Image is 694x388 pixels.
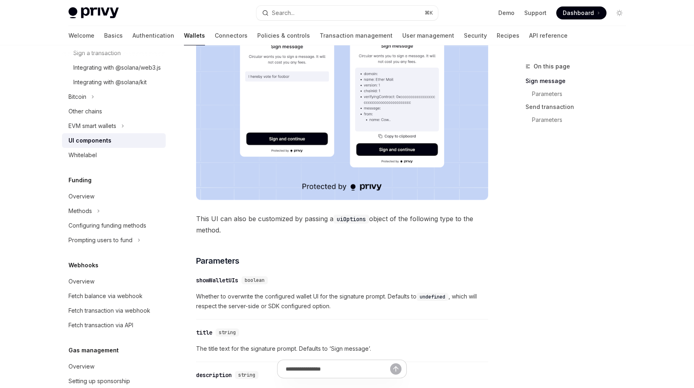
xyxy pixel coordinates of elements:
[68,192,94,201] div: Overview
[416,293,448,301] code: undefined
[62,218,166,233] a: Configuring funding methods
[613,6,626,19] button: Toggle dark mode
[556,6,606,19] a: Dashboard
[68,260,98,270] h5: Webhooks
[68,277,94,286] div: Overview
[62,303,166,318] a: Fetch transaction via webhook
[425,10,433,16] span: ⌘ K
[256,6,438,20] button: Open search
[563,9,594,17] span: Dashboard
[320,26,393,45] a: Transaction management
[333,215,369,224] code: uiOptions
[68,221,146,230] div: Configuring funding methods
[62,274,166,289] a: Overview
[525,100,632,113] a: Send transaction
[73,63,161,72] div: Integrating with @solana/web3.js
[529,26,568,45] a: API reference
[62,60,166,75] a: Integrating with @solana/web3.js
[62,148,166,162] a: Whitelabel
[62,289,166,303] a: Fetch balance via webhook
[196,328,212,337] div: title
[68,92,86,102] div: Bitcoin
[219,329,236,336] span: string
[245,277,265,284] span: boolean
[62,119,166,133] button: Toggle EVM smart wallets section
[68,150,97,160] div: Whitelabel
[68,362,94,371] div: Overview
[68,291,143,301] div: Fetch balance via webhook
[62,90,166,104] button: Toggle Bitcoin section
[196,255,239,266] span: Parameters
[402,26,454,45] a: User management
[68,175,92,185] h5: Funding
[62,133,166,148] a: UI components
[62,189,166,204] a: Overview
[286,360,390,378] input: Ask a question...
[68,206,92,216] div: Methods
[196,292,488,311] span: Whether to overwrite the configured wallet UI for the signature prompt. Defaults to , which will ...
[104,26,123,45] a: Basics
[464,26,487,45] a: Security
[497,26,519,45] a: Recipes
[62,233,166,247] button: Toggle Prompting users to fund section
[68,26,94,45] a: Welcome
[68,320,133,330] div: Fetch transaction via API
[68,7,119,19] img: light logo
[196,213,488,236] span: This UI can also be customized by passing a object of the following type to the method.
[524,9,547,17] a: Support
[498,9,515,17] a: Demo
[68,345,119,355] h5: Gas management
[184,26,205,45] a: Wallets
[525,87,632,100] a: Parameters
[73,77,147,87] div: Integrating with @solana/kit
[534,62,570,71] span: On this page
[68,136,111,145] div: UI components
[68,376,130,386] div: Setting up sponsorship
[215,26,248,45] a: Connectors
[132,26,174,45] a: Authentication
[525,75,632,87] a: Sign message
[196,276,238,284] div: showWalletUIs
[62,104,166,119] a: Other chains
[272,8,295,18] div: Search...
[390,363,401,375] button: Send message
[62,318,166,333] a: Fetch transaction via API
[257,26,310,45] a: Policies & controls
[525,113,632,126] a: Parameters
[68,235,132,245] div: Prompting users to fund
[62,204,166,218] button: Toggle Methods section
[62,359,166,374] a: Overview
[68,121,116,131] div: EVM smart wallets
[68,107,102,116] div: Other chains
[196,344,488,354] span: The title text for the signature prompt. Defaults to ‘Sign message’.
[68,306,150,316] div: Fetch transaction via webhook
[62,75,166,90] a: Integrating with @solana/kit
